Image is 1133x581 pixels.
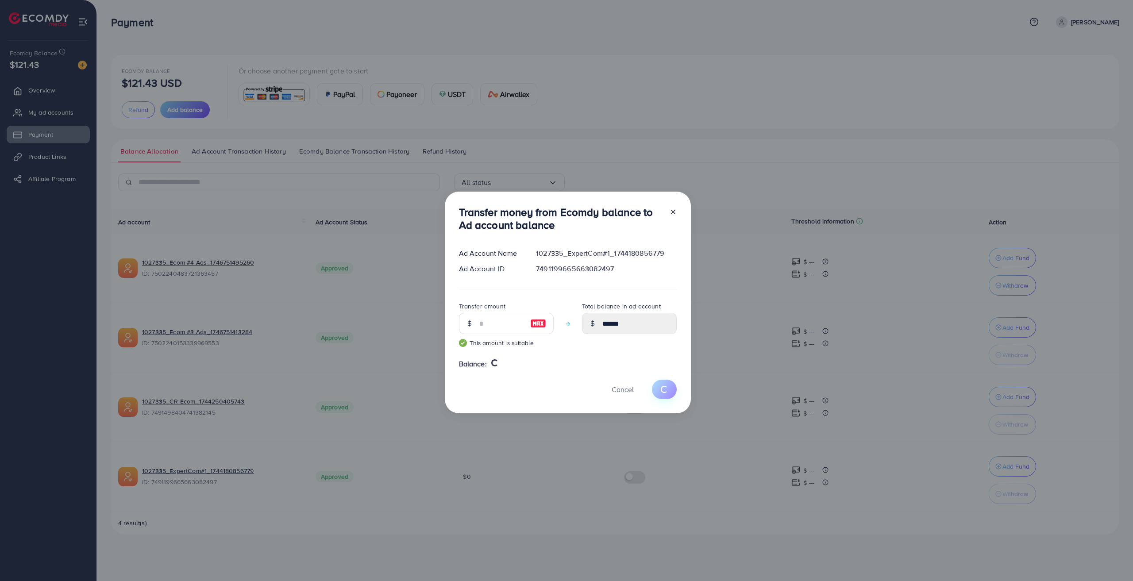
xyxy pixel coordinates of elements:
label: Total balance in ad account [582,302,661,311]
span: Balance: [459,359,487,369]
div: Ad Account ID [452,264,529,274]
div: Ad Account Name [452,248,529,258]
label: Transfer amount [459,302,505,311]
div: 1027335_ExpertCom#1_1744180856779 [529,248,683,258]
small: This amount is suitable [459,339,554,347]
h3: Transfer money from Ecomdy balance to Ad account balance [459,206,663,231]
iframe: Chat [1095,541,1126,574]
img: image [530,318,546,329]
div: 7491199665663082497 [529,264,683,274]
button: Cancel [601,380,645,399]
img: guide [459,339,467,347]
span: Cancel [612,385,634,394]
